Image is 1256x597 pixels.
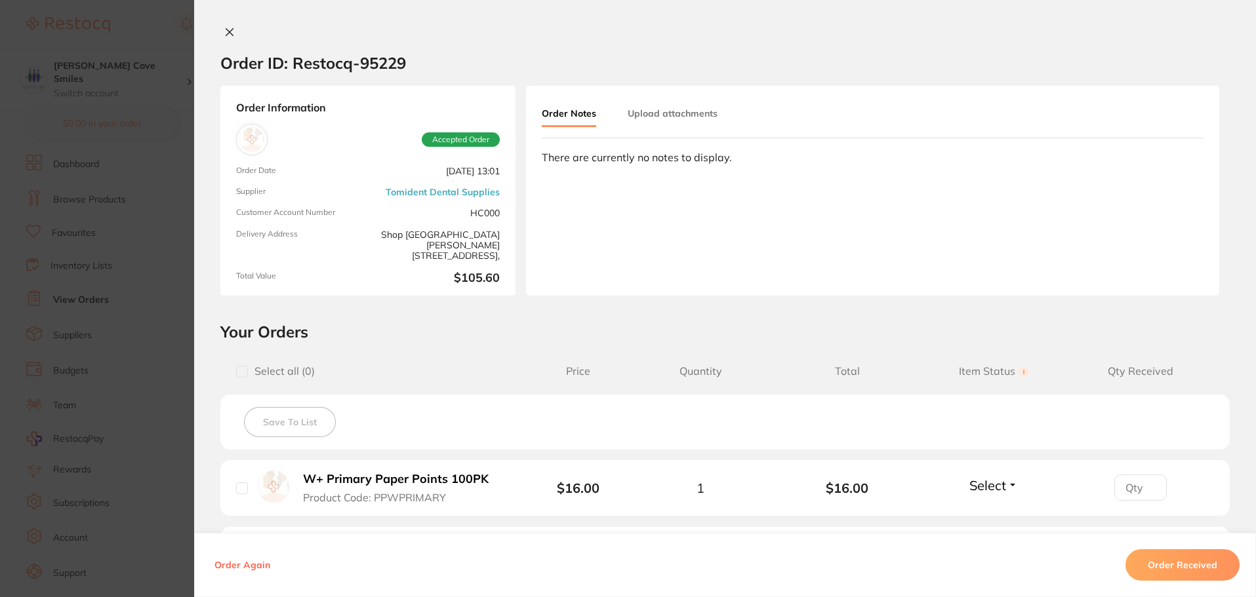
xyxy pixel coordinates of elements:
img: Tomident Dental Supplies [239,127,264,152]
input: Qty [1114,474,1167,501]
span: Shop [GEOGRAPHIC_DATA][PERSON_NAME][STREET_ADDRESS], [373,229,500,261]
a: Tomident Dental Supplies [386,187,500,197]
span: [DATE] 13:01 [373,166,500,176]
span: Total [774,365,921,377]
span: Total Value [236,271,363,285]
span: Accepted Order [422,132,500,147]
div: There are currently no notes to display. [542,151,1204,163]
button: Save To List [244,407,336,437]
strong: Order Information [236,102,500,113]
span: Item Status [921,365,1068,377]
button: Order Again [211,559,274,571]
span: Customer Account Number [236,208,363,218]
span: 1 [697,480,704,495]
span: Select [969,477,1006,493]
button: Order Notes [542,102,596,127]
b: $16.00 [557,480,599,496]
span: Select all ( 0 ) [248,365,315,377]
button: Select [965,477,1022,493]
h2: Order ID: Restocq- 95229 [220,53,406,73]
span: Price [529,365,627,377]
b: W+ Primary Paper Points 100PK [303,472,489,486]
b: $16.00 [774,480,921,495]
span: Product Code: PPWPRIMARY [303,491,446,503]
button: Upload attachments [628,102,718,125]
img: W+ Primary Paper Points 100PK [258,471,289,502]
button: Order Received [1125,549,1240,581]
button: W+ Primary Paper Points 100PK Product Code: PPWPRIMARY [299,472,503,504]
span: HC000 [373,208,500,218]
span: Qty Received [1067,365,1214,377]
span: Delivery Address [236,229,363,261]
span: Quantity [627,365,774,377]
b: $105.60 [373,271,500,285]
h2: Your Orders [220,322,1230,341]
span: Supplier [236,187,363,197]
span: Order Date [236,166,363,176]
